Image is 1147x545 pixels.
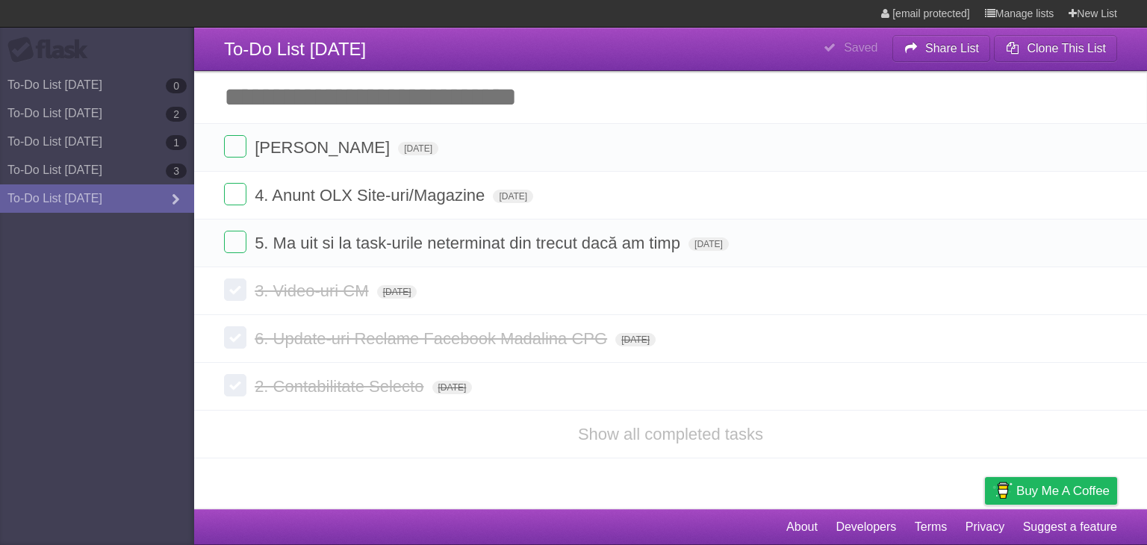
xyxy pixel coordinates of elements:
[836,513,896,541] a: Developers
[1027,42,1106,54] b: Clone This List
[255,377,427,396] span: 2. Contabilitate Selecto
[224,326,246,349] label: Done
[255,329,611,348] span: 6. Update-uri Reclame Facebook Madalina CPG
[255,186,488,205] span: 4. Anunt OLX Site-uri/Magazine
[892,35,991,62] button: Share List
[844,41,877,54] b: Saved
[166,107,187,122] b: 2
[892,7,970,19] span: [email protected]
[7,37,97,63] div: Flask
[493,190,533,203] span: [DATE]
[925,42,979,54] b: Share List
[166,135,187,150] b: 1
[432,381,473,394] span: [DATE]
[255,138,394,157] span: [PERSON_NAME]
[578,425,763,443] a: Show all completed tasks
[994,35,1117,62] button: Clone This List
[615,333,656,346] span: [DATE]
[224,231,246,253] label: Done
[224,278,246,301] label: Done
[688,237,729,251] span: [DATE]
[377,285,417,299] span: [DATE]
[255,281,372,300] span: 3. Video-uri CM
[992,478,1013,503] img: Buy me a coffee
[224,135,246,158] label: Done
[398,142,438,155] span: [DATE]
[166,163,187,178] b: 3
[166,78,187,93] b: 0
[915,513,948,541] a: Terms
[786,513,818,541] a: About
[966,513,1004,541] a: Privacy
[255,234,684,252] span: 5. Ma uit si la task-urile neterminat din trecut dacă am timp
[224,374,246,396] label: Done
[1016,478,1110,504] span: Buy me a coffee
[985,477,1117,505] a: Buy me a coffee
[1023,513,1117,541] a: Suggest a feature
[224,183,246,205] label: Done
[224,39,366,59] span: To-Do List [DATE]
